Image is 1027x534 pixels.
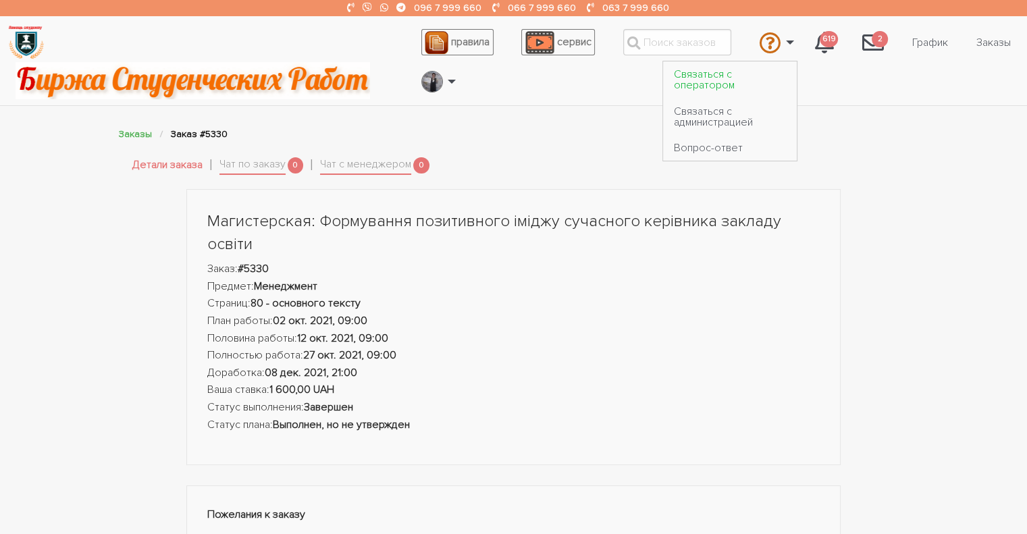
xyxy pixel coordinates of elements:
input: Поиск заказов [623,29,731,55]
img: 20171208_160937.jpg [422,71,442,92]
a: График [901,30,959,55]
li: План работы: [207,313,820,330]
strong: #5330 [238,262,269,275]
img: motto-2ce64da2796df845c65ce8f9480b9c9d679903764b3ca6da4b6de107518df0fe.gif [16,62,370,99]
strong: 27 окт. 2021, 09:00 [303,348,396,362]
a: Заказы [966,30,1022,55]
strong: 02 окт. 2021, 09:00 [273,314,367,327]
strong: Завершен [304,400,353,414]
h1: Магистерская: Формування позитивного іміджу сучасного керівника закладу освіти [207,210,820,255]
li: Заказ #5330 [171,126,228,142]
a: Связаться с администрацией [663,98,797,134]
img: agreement_icon-feca34a61ba7f3d1581b08bc946b2ec1ccb426f67415f344566775c155b7f62c.png [425,31,448,54]
a: 096 7 999 660 [414,2,481,14]
img: play_icon-49f7f135c9dc9a03216cfdbccbe1e3994649169d890fb554cedf0eac35a01ba8.png [525,31,554,54]
strong: Менеджмент [254,279,317,293]
strong: 12 окт. 2021, 09:00 [297,331,388,345]
span: 2 [872,31,888,48]
a: 066 7 999 660 [508,2,575,14]
a: Чат по заказу [219,156,286,175]
span: сервис [557,35,591,49]
a: 619 [804,24,845,61]
li: Страниц: [207,295,820,313]
a: правила [421,29,494,55]
li: Полностью работа: [207,347,820,365]
strong: 1 600,00 UAH [269,383,334,396]
a: 2 [851,24,895,61]
strong: 80 - основного тексту [251,296,361,310]
li: Половина работы: [207,330,820,348]
span: правила [451,35,490,49]
a: сервис [521,29,595,55]
li: Статус выполнения: [207,399,820,417]
li: Заказ: [207,261,820,278]
strong: Пожелания к заказу [207,508,305,521]
li: Статус плана: [207,417,820,434]
li: Доработка: [207,365,820,382]
strong: Выполнен, но не утвержден [273,418,410,431]
a: Заказы [119,128,152,140]
a: Чат с менеджером [320,156,411,175]
a: Вопрос-ответ [663,135,797,161]
span: 619 [820,31,838,48]
a: 063 7 999 660 [602,2,668,14]
a: Детали заказа [132,157,203,174]
li: Ваша ставка: [207,381,820,399]
li: Предмет: [207,278,820,296]
span: 0 [288,157,304,174]
a: Связаться с оператором [663,61,797,98]
strong: 08 дек. 2021, 21:00 [265,366,357,379]
span: 0 [413,157,429,174]
img: logo-135dea9cf721667cc4ddb0c1795e3ba8b7f362e3d0c04e2cc90b931989920324.png [7,24,45,61]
